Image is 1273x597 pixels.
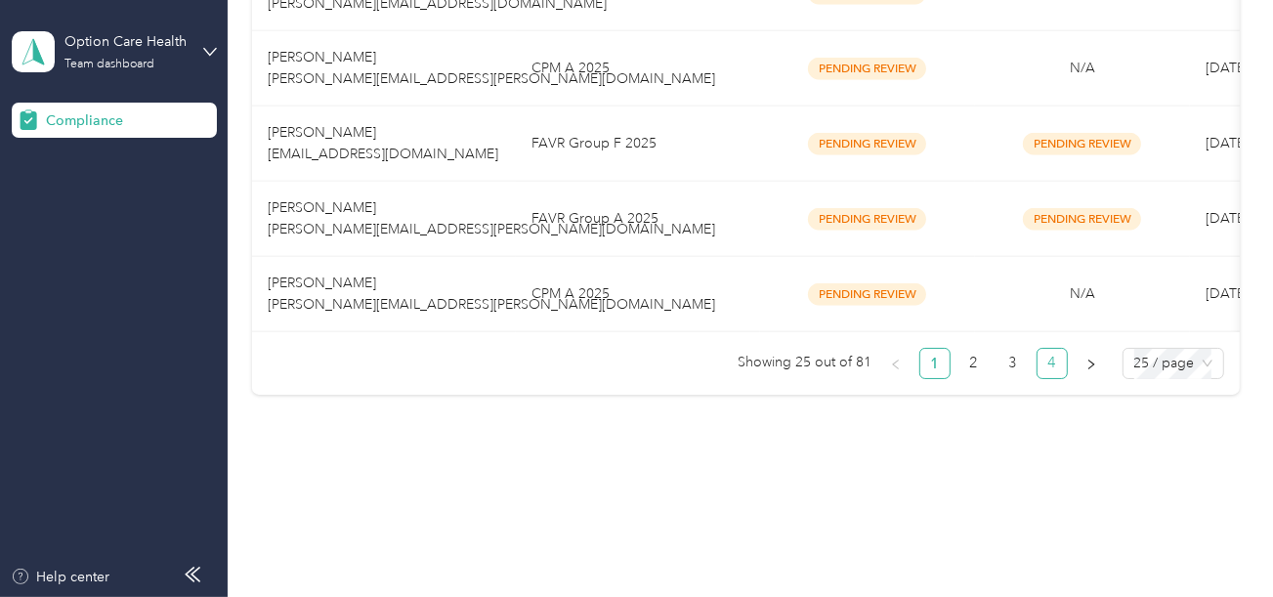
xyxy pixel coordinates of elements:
td: CPM A 2025 [516,31,760,107]
span: Pending Review [808,58,926,80]
span: [PERSON_NAME] [EMAIL_ADDRESS][DOMAIN_NAME] [268,124,498,162]
span: Pending Review [808,283,926,306]
div: Team dashboard [64,59,154,70]
span: [PERSON_NAME] [PERSON_NAME][EMAIL_ADDRESS][PERSON_NAME][DOMAIN_NAME] [268,275,715,313]
span: right [1085,359,1097,370]
li: Previous Page [880,348,912,379]
span: Pending Review [1023,133,1141,155]
button: Help center [11,567,110,587]
span: Pending Review [1023,208,1141,231]
span: N/A [1070,60,1095,76]
td: CPM A 2025 [516,257,760,332]
button: left [880,348,912,379]
td: FAVR Group A 2025 [516,182,760,257]
li: 4 [1037,348,1068,379]
span: N/A [1070,285,1095,302]
a: 1 [920,349,950,378]
li: 3 [997,348,1029,379]
li: 1 [919,348,951,379]
a: 3 [998,349,1028,378]
button: right [1076,348,1107,379]
div: Page Size [1123,348,1224,379]
div: Option Care Health [64,31,187,52]
a: 4 [1038,349,1067,378]
span: Pending Review [808,208,926,231]
span: left [890,359,902,370]
span: [PERSON_NAME] [PERSON_NAME][EMAIL_ADDRESS][PERSON_NAME][DOMAIN_NAME] [268,199,715,237]
a: 2 [959,349,989,378]
li: 2 [958,348,990,379]
span: 25 / page [1134,349,1212,378]
span: Pending Review [808,133,926,155]
iframe: Everlance-gr Chat Button Frame [1164,488,1273,597]
span: [PERSON_NAME] [PERSON_NAME][EMAIL_ADDRESS][PERSON_NAME][DOMAIN_NAME] [268,49,715,87]
span: Compliance [46,110,123,131]
span: Showing 25 out of 81 [739,348,872,377]
td: FAVR Group F 2025 [516,107,760,182]
li: Next Page [1076,348,1107,379]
